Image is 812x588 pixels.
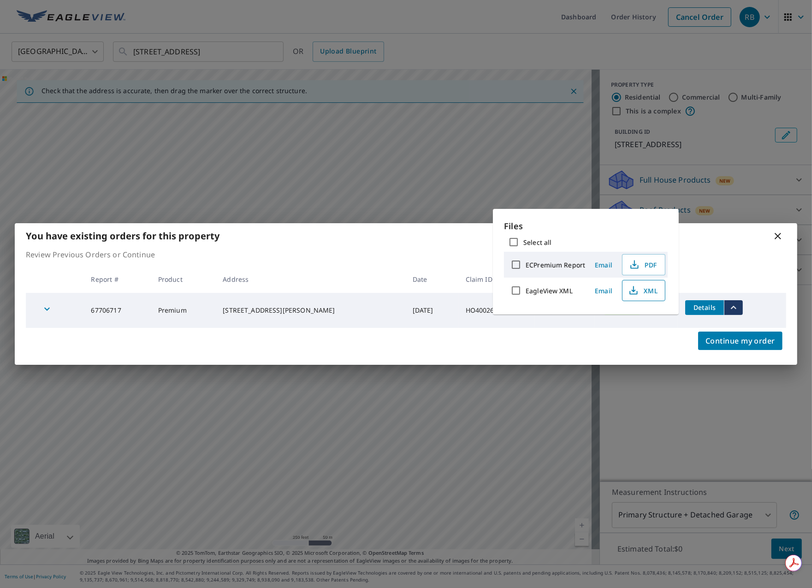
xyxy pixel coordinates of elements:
span: Email [593,261,615,269]
button: XML [622,280,665,301]
label: ECPremium Report [526,261,585,269]
button: Email [589,284,618,298]
th: Report # [84,266,151,293]
th: Address [215,266,405,293]
th: Product [151,266,216,293]
button: PDF [622,254,665,275]
p: Review Previous Orders or Continue [26,249,786,260]
span: Email [593,286,615,295]
td: [DATE] [405,293,458,328]
label: EagleView XML [526,286,573,295]
td: HO4002676 [458,293,534,328]
td: 67706717 [84,293,151,328]
button: Continue my order [698,332,782,350]
b: You have existing orders for this property [26,230,219,242]
button: detailsBtn-67706717 [685,300,724,315]
label: Select all [523,238,551,247]
td: Premium [151,293,216,328]
span: PDF [628,259,658,270]
div: [STREET_ADDRESS][PERSON_NAME] [223,306,397,315]
th: Claim ID [458,266,534,293]
span: Details [691,303,718,312]
button: Email [589,258,618,272]
button: filesDropdownBtn-67706717 [724,300,743,315]
p: Files [504,220,668,232]
span: Continue my order [705,334,775,347]
span: XML [628,285,658,296]
th: Date [405,266,458,293]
